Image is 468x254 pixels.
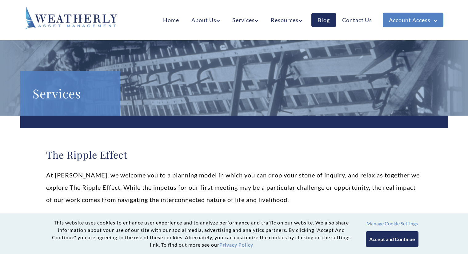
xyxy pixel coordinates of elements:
a: Blog [311,13,336,27]
a: Services [226,13,265,27]
h1: Services [33,84,108,103]
p: This website uses cookies to enhance user experience and to analyze performance and traffic on ou... [50,219,354,248]
p: At [PERSON_NAME], we welcome you to a planning model in which you can drop your stone of inquiry,... [46,169,422,206]
button: Manage Cookie Settings [366,220,418,226]
img: Weatherly [25,7,117,30]
h2: The Ripple Effect [46,149,422,161]
a: Privacy Policy [219,242,253,248]
a: Account Access [383,13,443,27]
button: Accept and Continue [366,231,418,247]
a: Home [157,13,185,27]
a: Contact Us [336,13,378,27]
a: Resources [265,13,308,27]
a: About Us [185,13,226,27]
